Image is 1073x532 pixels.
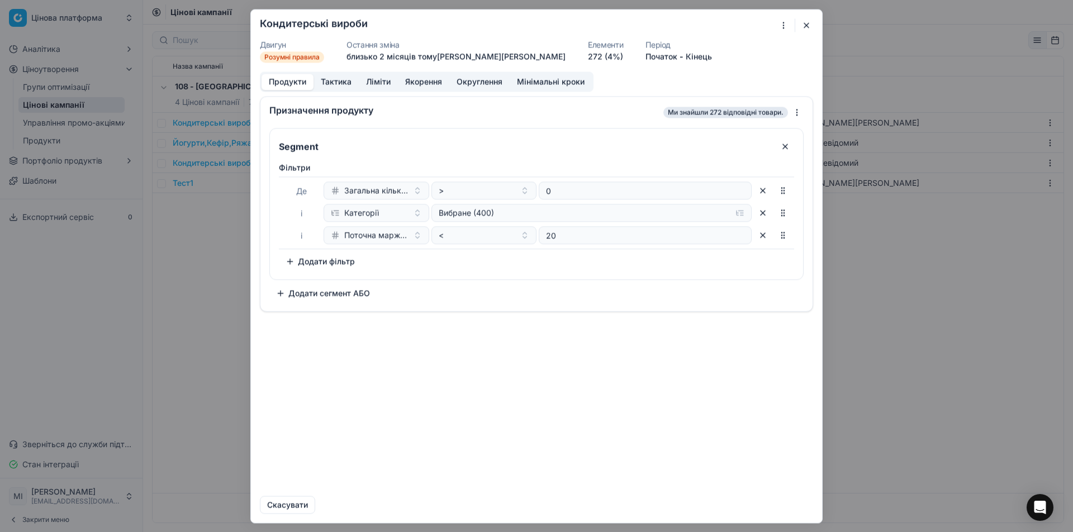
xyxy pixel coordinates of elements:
[588,51,602,61] font: 272
[269,76,306,86] font: Продукти
[645,51,677,61] font: Початок
[588,40,623,49] font: Елементи
[260,17,368,29] font: Кондитерські вироби
[260,496,315,514] button: Скасувати
[277,137,772,155] input: Сегмент
[668,108,784,116] font: Ми знайшли 272 відповідні товари.
[605,51,623,61] font: (4%)
[344,208,379,217] font: Категорії
[501,51,566,61] font: [PERSON_NAME]
[321,76,352,86] font: Тактика
[279,162,310,172] font: Фільтри
[686,51,712,62] button: Кінець
[264,52,320,61] font: Розумні правила
[439,185,444,195] font: >
[517,76,585,86] font: Мінімальні кроки
[260,40,286,49] font: Двигун
[431,204,752,222] button: Вибране (400)
[405,76,442,86] font: Якорення
[645,40,671,49] font: Період
[296,186,307,195] font: Де
[298,256,355,266] font: Додати фільтр
[437,51,501,61] font: [PERSON_NAME]
[269,284,377,302] button: Додати сегмент АБО
[457,76,502,86] font: Округлення
[269,104,373,116] font: Призначення продукту
[279,252,362,270] button: Додати фільтр
[686,51,712,61] font: Кінець
[439,230,444,239] font: <
[645,51,677,62] button: Початок
[346,40,399,49] font: Остання зміна
[288,288,370,298] font: Додати сегмент АБО
[344,185,446,195] font: Загальна кількість запасів
[366,76,391,86] font: Ліміти
[588,51,623,62] a: 272(4%)
[267,500,308,509] font: Скасувати
[346,51,437,61] font: близько 2 місяців тому
[344,230,460,239] font: Поточна маржа, % (звичайна)
[439,208,494,217] font: Вибране (400)
[680,51,683,61] font: -
[301,208,302,218] font: і
[301,231,302,240] font: і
